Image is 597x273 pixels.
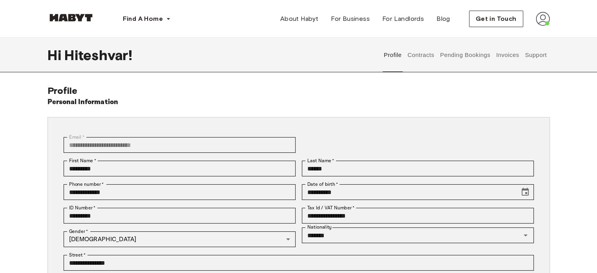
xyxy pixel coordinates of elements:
[64,231,296,247] div: [DEMOGRAPHIC_DATA]
[47,14,95,22] img: Habyt
[439,38,491,72] button: Pending Bookings
[469,11,523,27] button: Get in Touch
[376,11,430,27] a: For Landlords
[280,14,318,24] span: About Habyt
[69,181,104,188] label: Phone number
[436,14,450,24] span: Blog
[274,11,325,27] a: About Habyt
[325,11,376,27] a: For Business
[307,204,354,211] label: Tax Id / VAT Number
[123,14,163,24] span: Find A Home
[307,181,338,188] label: Date of birth
[383,38,403,72] button: Profile
[47,47,64,63] span: Hi
[47,97,119,108] h6: Personal Information
[307,157,334,164] label: Last Name
[517,184,533,200] button: Choose date, selected date is Jun 27, 2006
[476,14,517,24] span: Get in Touch
[382,14,424,24] span: For Landlords
[495,38,520,72] button: Invoices
[331,14,370,24] span: For Business
[307,224,332,231] label: Nationality
[69,157,96,164] label: First Name
[64,47,133,63] span: Hiteshvar !
[64,137,296,153] div: You can't change your email address at the moment. Please reach out to customer support in case y...
[69,204,95,211] label: ID Number
[536,12,550,26] img: avatar
[69,228,88,235] label: Gender
[69,251,86,258] label: Street
[117,11,177,27] button: Find A Home
[430,11,456,27] a: Blog
[524,38,548,72] button: Support
[520,230,531,241] button: Open
[381,38,550,72] div: user profile tabs
[407,38,435,72] button: Contracts
[47,85,78,96] span: Profile
[69,134,84,141] label: Email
